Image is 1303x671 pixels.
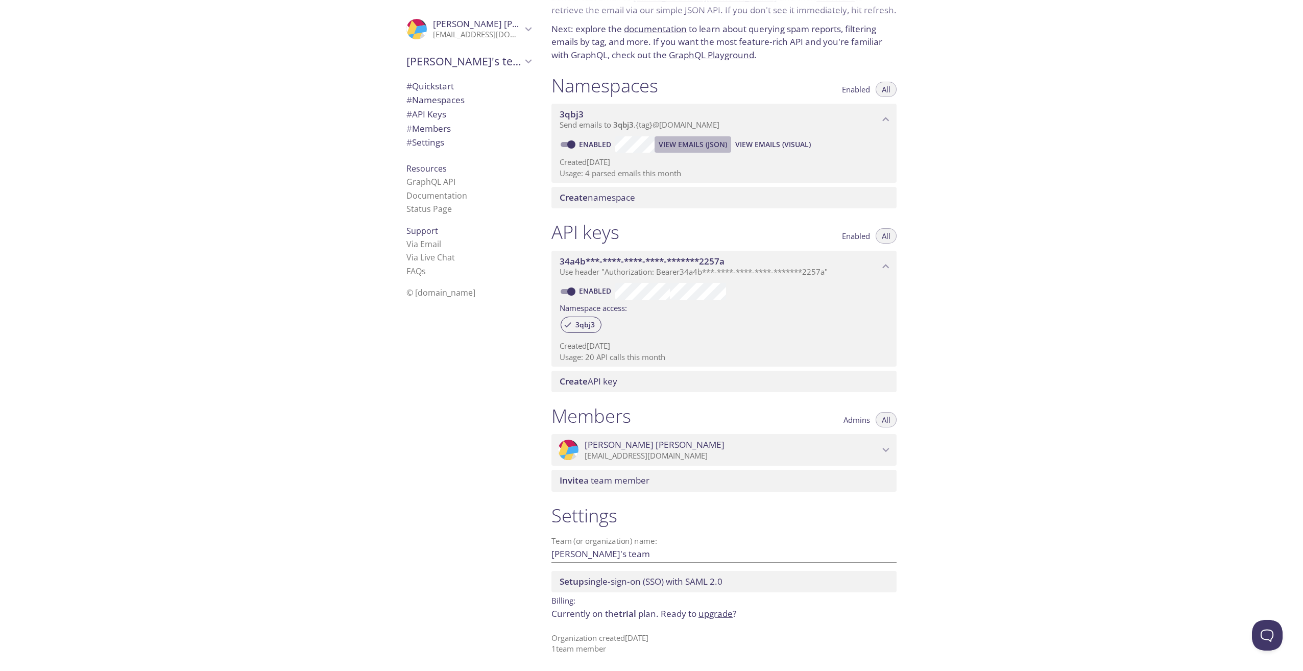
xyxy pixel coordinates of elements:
button: All [876,82,897,97]
p: [EMAIL_ADDRESS][DOMAIN_NAME] [433,30,522,40]
h1: Members [551,404,631,427]
span: Settings [406,136,444,148]
span: # [406,123,412,134]
p: Currently on the plan. [551,607,897,620]
button: Enabled [836,228,876,244]
div: Phillip Schroder [398,12,539,46]
label: Team (or organization) name: [551,537,658,545]
a: Status Page [406,203,452,214]
a: documentation [624,23,687,35]
div: Team Settings [398,135,539,150]
h1: Namespaces [551,74,658,97]
button: All [876,228,897,244]
span: # [406,136,412,148]
span: # [406,80,412,92]
div: Create API Key [551,371,897,392]
div: 3qbj3 namespace [551,104,897,135]
a: Via Live Chat [406,252,455,263]
button: All [876,412,897,427]
span: a team member [560,474,649,486]
span: s [422,266,426,277]
span: 3qbj3 [560,108,584,120]
span: Support [406,225,438,236]
a: Enabled [577,139,615,149]
div: Create namespace [551,187,897,208]
div: API Keys [398,107,539,122]
span: View Emails (Visual) [735,138,811,151]
div: Invite a team member [551,470,897,491]
div: 3qbj3 [561,317,601,333]
a: Enabled [577,286,615,296]
p: [EMAIL_ADDRESS][DOMAIN_NAME] [585,451,879,461]
button: Enabled [836,82,876,97]
span: 3qbj3 [613,119,634,130]
span: Send emails to . {tag} @[DOMAIN_NAME] [560,119,719,130]
span: API Keys [406,108,446,120]
span: Namespaces [406,94,465,106]
div: Setup SSO [551,571,897,592]
p: Created [DATE] [560,341,888,351]
div: Namespaces [398,93,539,107]
span: Members [406,123,451,134]
span: [PERSON_NAME]'s team [406,54,522,68]
a: Via Email [406,238,441,250]
a: FAQ [406,266,426,277]
span: Invite [560,474,584,486]
h1: Settings [551,504,897,527]
span: Ready to ? [661,608,736,619]
iframe: Help Scout Beacon - Open [1252,620,1283,651]
span: 3qbj3 [569,320,601,329]
span: API key [560,375,617,387]
span: trial [619,608,636,619]
button: Admins [837,412,876,427]
span: View Emails (JSON) [659,138,727,151]
span: © [DOMAIN_NAME] [406,287,475,298]
div: Phillip's team [398,48,539,75]
h1: API keys [551,221,619,244]
div: Phillip Schroder [551,434,897,466]
label: Namespace access: [560,300,627,315]
p: Billing: [551,592,897,607]
span: single-sign-on (SSO) with SAML 2.0 [560,576,722,587]
button: View Emails (JSON) [655,136,731,153]
a: Documentation [406,190,467,201]
div: Members [398,122,539,136]
p: Usage: 4 parsed emails this month [560,168,888,179]
p: Usage: 20 API calls this month [560,352,888,363]
span: [PERSON_NAME] [PERSON_NAME] [585,439,725,450]
p: Created [DATE] [560,157,888,167]
span: Setup [560,576,584,587]
span: Resources [406,163,447,174]
a: GraphQL Playground [669,49,754,61]
p: Next: explore the to learn about querying spam reports, filtering emails by tag, and more. If you... [551,22,897,62]
a: GraphQL API [406,176,455,187]
p: Organization created [DATE] 1 team member [551,633,897,655]
span: Create [560,191,588,203]
div: Quickstart [398,79,539,93]
a: upgrade [698,608,733,619]
span: # [406,108,412,120]
button: View Emails (Visual) [731,136,815,153]
span: namespace [560,191,635,203]
span: # [406,94,412,106]
span: [PERSON_NAME] [PERSON_NAME] [433,18,573,30]
span: Quickstart [406,80,454,92]
span: Create [560,375,588,387]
